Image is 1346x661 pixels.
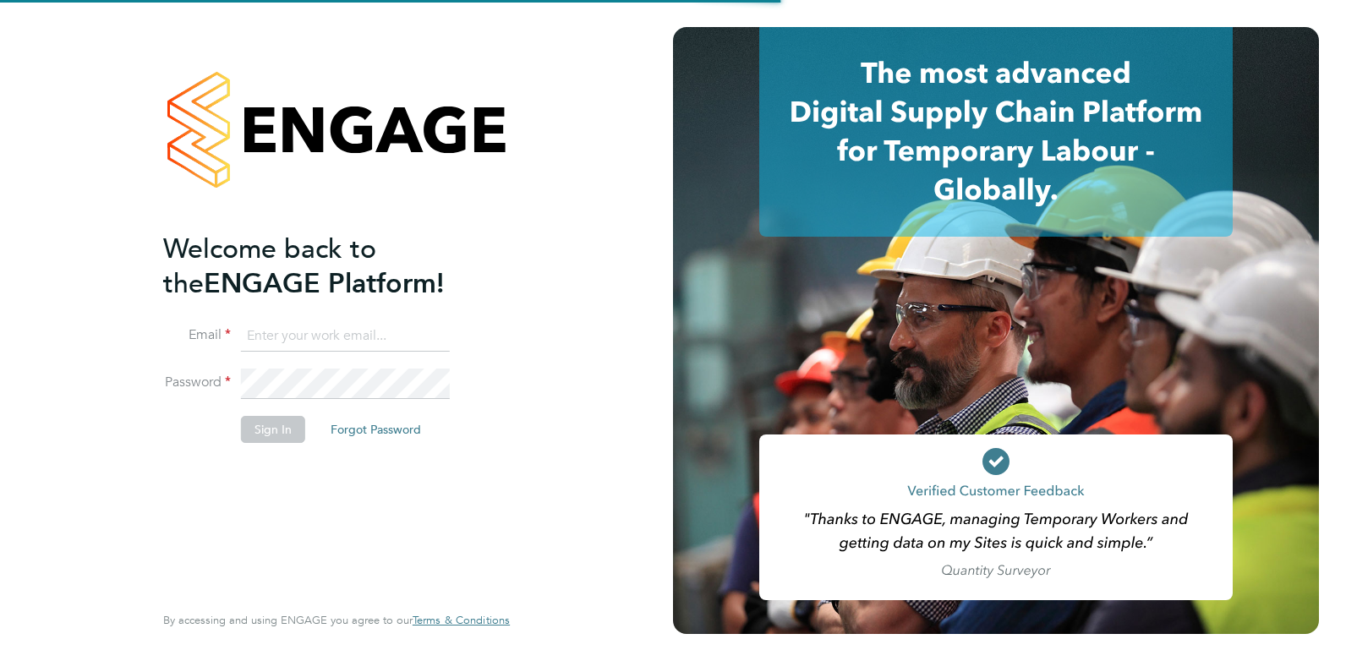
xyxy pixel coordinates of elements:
span: Welcome back to the [163,232,376,300]
label: Email [163,326,231,344]
h2: ENGAGE Platform! [163,232,493,301]
label: Password [163,374,231,391]
span: By accessing and using ENGAGE you agree to our [163,613,510,627]
button: Sign In [241,416,305,443]
a: Terms & Conditions [413,614,510,627]
span: Terms & Conditions [413,613,510,627]
input: Enter your work email... [241,321,450,352]
button: Forgot Password [317,416,435,443]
